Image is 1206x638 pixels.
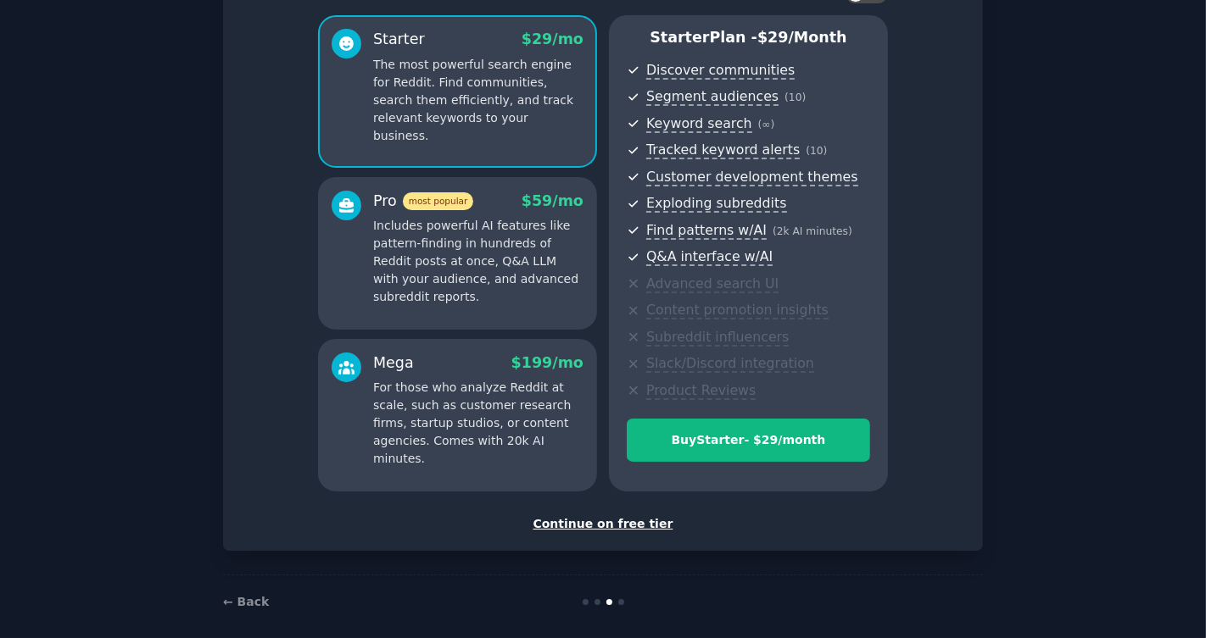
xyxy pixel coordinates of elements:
span: Product Reviews [646,382,756,400]
span: Content promotion insights [646,302,829,319]
span: Advanced search UI [646,275,779,293]
span: $ 59 /mo [522,192,583,209]
span: $ 29 /month [757,29,847,46]
div: Continue on free tier [241,515,965,533]
div: Mega [373,352,414,374]
p: The most powerful search engine for Reddit. Find communities, search them efficiently, and track ... [373,56,583,145]
a: ← Back [223,595,269,608]
span: Discover communities [646,62,795,80]
span: Subreddit influencers [646,329,789,347]
span: ( 2k AI minutes ) [773,225,852,237]
span: Keyword search [646,115,752,133]
span: ( 10 ) [784,92,806,103]
span: Find patterns w/AI [646,222,767,240]
div: Starter [373,29,425,50]
p: Starter Plan - [627,27,870,48]
p: For those who analyze Reddit at scale, such as customer research firms, startup studios, or conte... [373,379,583,468]
span: $ 29 /mo [522,31,583,47]
span: ( 10 ) [806,145,827,157]
span: most popular [403,192,474,210]
span: ( ∞ ) [758,119,775,130]
button: BuyStarter- $29/month [627,419,870,462]
span: Slack/Discord integration [646,355,814,373]
div: Buy Starter - $ 29 /month [628,431,869,449]
span: Exploding subreddits [646,195,786,213]
p: Includes powerful AI features like pattern-finding in hundreds of Reddit posts at once, Q&A LLM w... [373,217,583,306]
div: Pro [373,191,473,212]
span: Segment audiences [646,88,779,106]
span: Customer development themes [646,169,858,186]
span: Tracked keyword alerts [646,141,800,159]
span: Q&A interface w/AI [646,248,773,266]
span: $ 199 /mo [511,354,583,371]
